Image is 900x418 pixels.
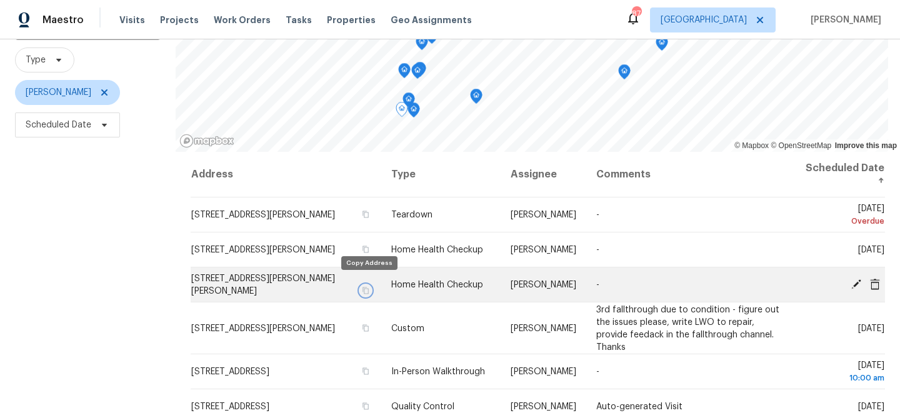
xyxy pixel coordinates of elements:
[191,402,269,411] span: [STREET_ADDRESS]
[804,215,884,227] div: Overdue
[214,14,271,26] span: Work Orders
[414,62,426,81] div: Map marker
[596,246,599,254] span: -
[360,209,371,220] button: Copy Address
[42,14,84,26] span: Maestro
[381,152,501,197] th: Type
[416,35,428,54] div: Map marker
[360,401,371,412] button: Copy Address
[160,14,199,26] span: Projects
[866,278,884,289] span: Cancel
[511,211,576,219] span: [PERSON_NAME]
[26,86,91,99] span: [PERSON_NAME]
[191,367,269,376] span: [STREET_ADDRESS]
[191,324,335,332] span: [STREET_ADDRESS][PERSON_NAME]
[391,402,454,411] span: Quality Control
[26,54,46,66] span: Type
[858,324,884,332] span: [DATE]
[511,402,576,411] span: [PERSON_NAME]
[511,324,576,332] span: [PERSON_NAME]
[179,134,234,148] a: Mapbox homepage
[391,367,485,376] span: In-Person Walkthrough
[586,152,794,197] th: Comments
[847,278,866,289] span: Edit
[360,244,371,255] button: Copy Address
[656,36,668,55] div: Map marker
[119,14,145,26] span: Visits
[804,361,884,384] span: [DATE]
[286,16,312,24] span: Tasks
[511,281,576,289] span: [PERSON_NAME]
[596,402,682,411] span: Auto-generated Visit
[391,246,483,254] span: Home Health Checkup
[661,14,747,26] span: [GEOGRAPHIC_DATA]
[398,63,411,82] div: Map marker
[470,89,482,108] div: Map marker
[391,211,432,219] span: Teardown
[806,14,881,26] span: [PERSON_NAME]
[191,152,381,197] th: Address
[396,102,408,121] div: Map marker
[632,7,641,20] div: 87
[327,14,376,26] span: Properties
[804,204,884,227] span: [DATE]
[411,64,424,83] div: Map marker
[618,64,631,84] div: Map marker
[771,141,831,150] a: OpenStreetMap
[191,274,335,296] span: [STREET_ADDRESS][PERSON_NAME][PERSON_NAME]
[191,211,335,219] span: [STREET_ADDRESS][PERSON_NAME]
[501,152,586,197] th: Assignee
[858,402,884,411] span: [DATE]
[804,372,884,384] div: 10:00 am
[596,211,599,219] span: -
[511,367,576,376] span: [PERSON_NAME]
[596,281,599,289] span: -
[734,141,769,150] a: Mapbox
[858,246,884,254] span: [DATE]
[26,119,91,131] span: Scheduled Date
[596,367,599,376] span: -
[402,92,415,112] div: Map marker
[360,322,371,333] button: Copy Address
[391,281,483,289] span: Home Health Checkup
[835,141,897,150] a: Improve this map
[391,14,472,26] span: Geo Assignments
[360,366,371,377] button: Copy Address
[794,152,885,197] th: Scheduled Date ↑
[191,246,335,254] span: [STREET_ADDRESS][PERSON_NAME]
[511,246,576,254] span: [PERSON_NAME]
[596,305,779,351] span: 3rd fallthrough due to condition - figure out the issues please, write LWO to repair, provide fee...
[391,324,424,332] span: Custom
[407,102,420,122] div: Map marker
